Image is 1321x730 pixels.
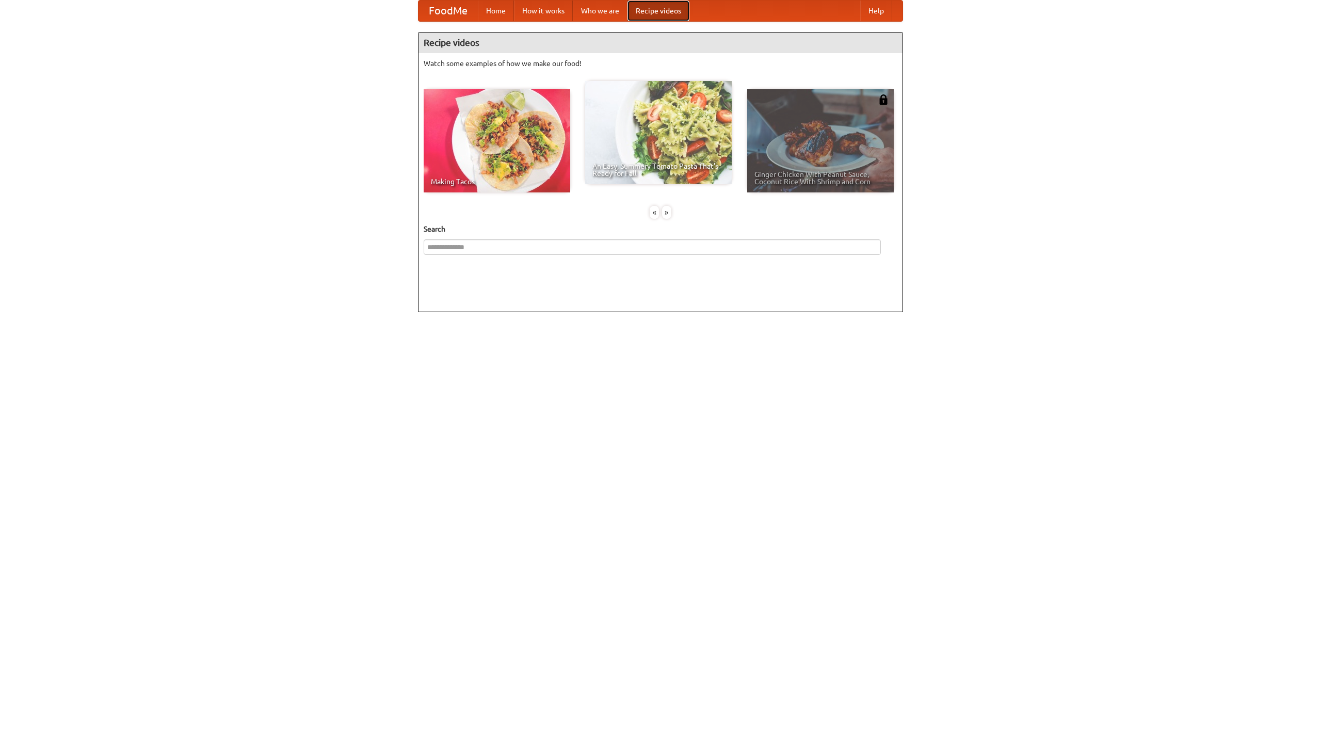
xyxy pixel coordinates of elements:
div: » [662,206,671,219]
a: Recipe videos [627,1,689,21]
img: 483408.png [878,94,889,105]
a: An Easy, Summery Tomato Pasta That's Ready for Fall [585,81,732,184]
a: Help [860,1,892,21]
a: How it works [514,1,573,21]
a: Making Tacos [424,89,570,192]
h4: Recipe videos [418,33,903,53]
span: An Easy, Summery Tomato Pasta That's Ready for Fall [592,163,724,177]
p: Watch some examples of how we make our food! [424,58,897,69]
div: « [650,206,659,219]
a: Home [478,1,514,21]
a: FoodMe [418,1,478,21]
span: Making Tacos [431,178,563,185]
a: Who we are [573,1,627,21]
h5: Search [424,224,897,234]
